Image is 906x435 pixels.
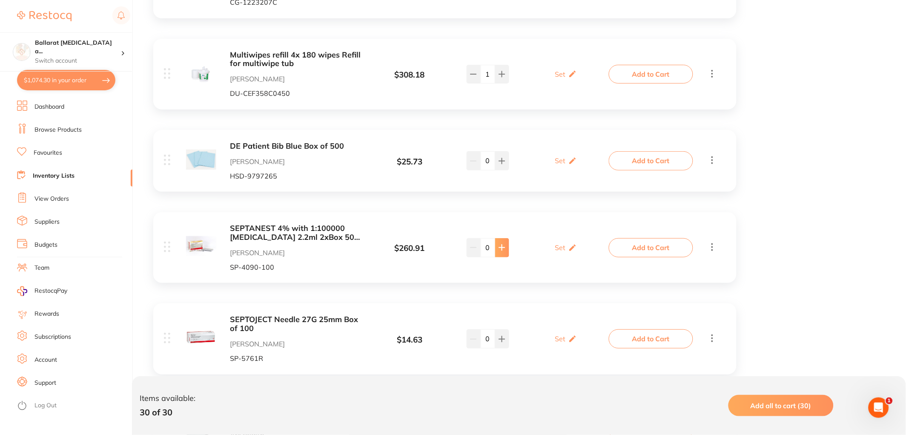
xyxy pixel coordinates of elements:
[869,398,889,418] iframe: Intercom live chat
[555,70,566,78] p: Set
[35,39,121,55] h4: Ballarat Wisdom Tooth and Implant Centre
[34,401,57,410] a: Log Out
[609,65,693,84] button: Add to Cart
[17,70,115,90] button: $1,074.30 in your order
[34,103,64,111] a: Dashboard
[609,151,693,170] button: Add to Cart
[365,335,454,345] div: $ 14.63
[186,144,216,175] img: MjY1LmpwZw
[728,395,834,416] button: Add all to cart (30)
[34,195,69,203] a: View Orders
[34,241,57,249] a: Budgets
[34,356,57,364] a: Account
[186,58,216,88] img: Zw
[34,310,59,318] a: Rewards
[17,286,27,296] img: RestocqPay
[153,39,737,109] div: Multiwipes refill 4x 180 wipes Refill for multiwipe tub [PERSON_NAME] DU-CEF358C0450 $308.18 Set ...
[230,315,365,333] button: SEPTOJECT Needle 27G 25mm Box of 100
[13,43,30,60] img: Ballarat Wisdom Tooth and Implant Centre
[555,157,566,164] p: Set
[17,11,72,21] img: Restocq Logo
[33,172,75,180] a: Inventory Lists
[140,407,195,417] p: 30 of 30
[186,323,216,353] img: LmpwZw
[153,303,737,374] div: SEPTOJECT Needle 27G 25mm Box of 100 [PERSON_NAME] SP-5761R $14.63 Set Add to Cart
[17,399,130,413] button: Log Out
[153,212,737,283] div: SEPTANEST 4% with 1:100000 [MEDICAL_DATA] 2.2ml 2xBox 50 GOLD [PERSON_NAME] SP-4090-100 $260.91 S...
[34,149,62,157] a: Favourites
[365,244,454,253] div: $ 260.91
[230,249,365,256] p: [PERSON_NAME]
[230,224,365,242] button: SEPTANEST 4% with 1:100000 [MEDICAL_DATA] 2.2ml 2xBox 50 GOLD
[555,244,566,251] p: Set
[230,158,365,165] p: [PERSON_NAME]
[365,70,454,80] div: $ 308.18
[34,218,60,226] a: Suppliers
[34,379,56,387] a: Support
[886,398,893,404] span: 1
[230,89,365,97] p: DU-CEF358C0450
[17,286,67,296] a: RestocqPay
[609,238,693,257] button: Add to Cart
[230,172,365,180] p: HSD-9797265
[34,287,67,295] span: RestocqPay
[140,394,195,403] p: Items available:
[230,340,365,348] p: [PERSON_NAME]
[230,142,365,151] button: DE Patient Bib Blue Box of 500
[34,333,71,341] a: Subscriptions
[17,6,72,26] a: Restocq Logo
[35,57,121,65] p: Switch account
[230,51,365,68] button: Multiwipes refill 4x 180 wipes Refill for multiwipe tub
[555,335,566,343] p: Set
[153,130,737,192] div: DE Patient Bib Blue Box of 500 [PERSON_NAME] HSD-9797265 $25.73 Set Add to Cart
[34,126,82,134] a: Browse Products
[609,329,693,348] button: Add to Cart
[751,401,811,410] span: Add all to cart (30)
[186,231,216,261] img: MTAwLmpwZw
[230,75,365,83] p: [PERSON_NAME]
[34,264,49,272] a: Team
[365,157,454,167] div: $ 25.73
[230,354,365,362] p: SP-5761R
[230,263,365,271] p: SP-4090-100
